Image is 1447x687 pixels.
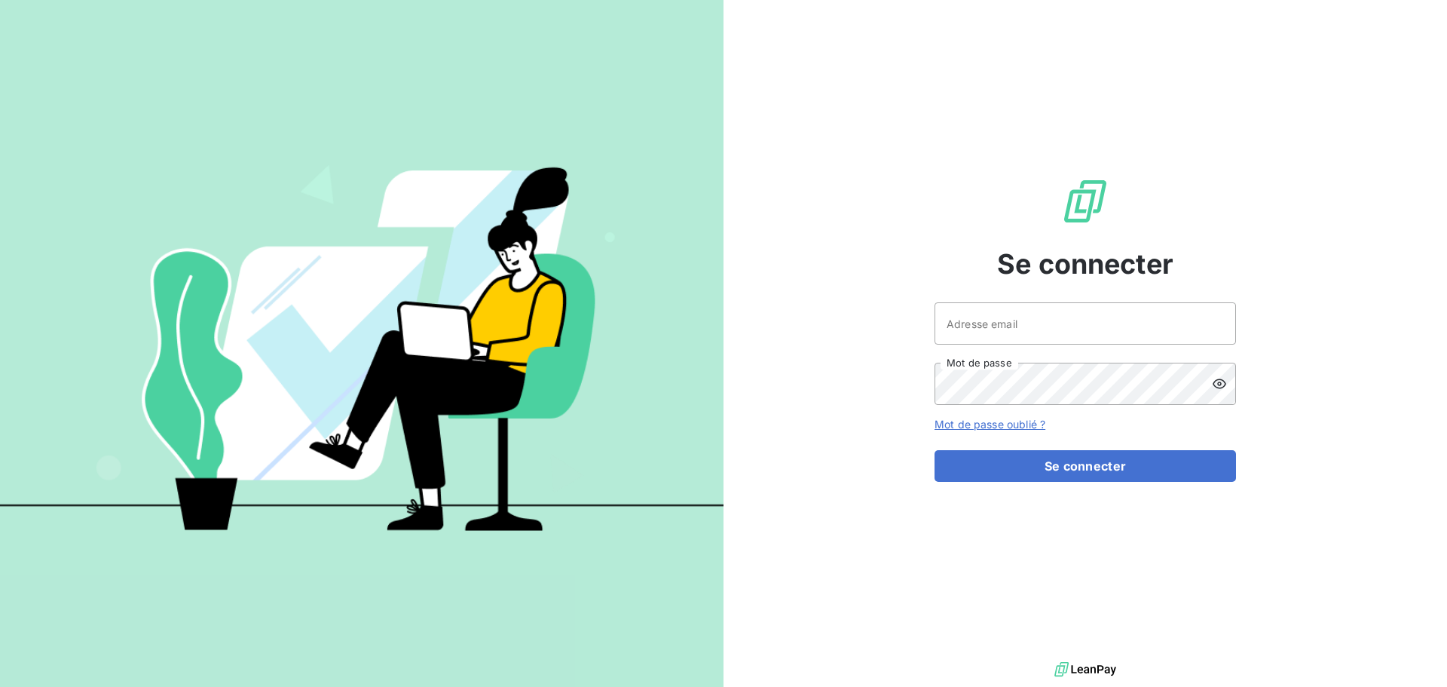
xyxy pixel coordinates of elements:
span: Se connecter [997,244,1173,284]
input: placeholder [935,302,1236,345]
img: Logo LeanPay [1061,177,1109,225]
img: logo [1054,658,1116,681]
button: Se connecter [935,450,1236,482]
a: Mot de passe oublié ? [935,418,1045,431]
